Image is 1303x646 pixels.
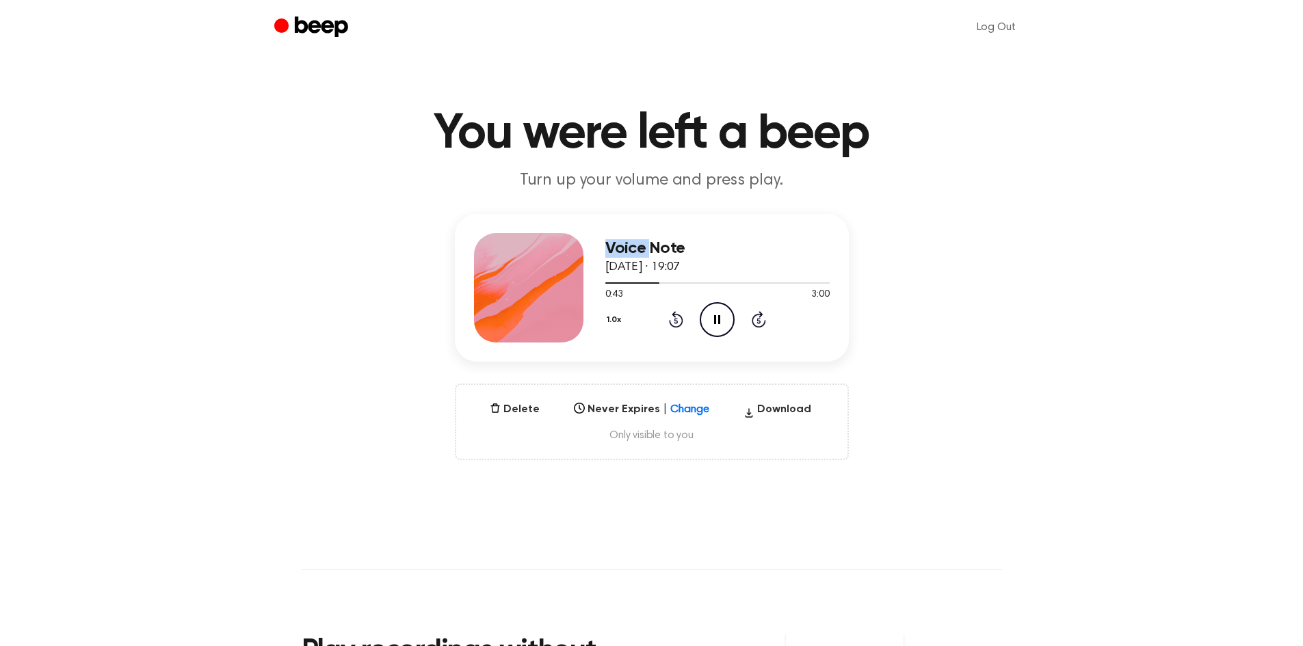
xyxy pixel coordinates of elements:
[605,308,627,332] button: 1.0x
[605,239,830,258] h3: Voice Note
[605,288,623,302] span: 0:43
[738,401,817,423] button: Download
[389,170,914,192] p: Turn up your volume and press play.
[484,401,545,418] button: Delete
[274,14,352,41] a: Beep
[811,288,829,302] span: 3:00
[963,11,1029,44] a: Log Out
[605,261,681,273] span: [DATE] · 19:07
[473,429,831,442] span: Only visible to you
[302,109,1002,159] h1: You were left a beep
